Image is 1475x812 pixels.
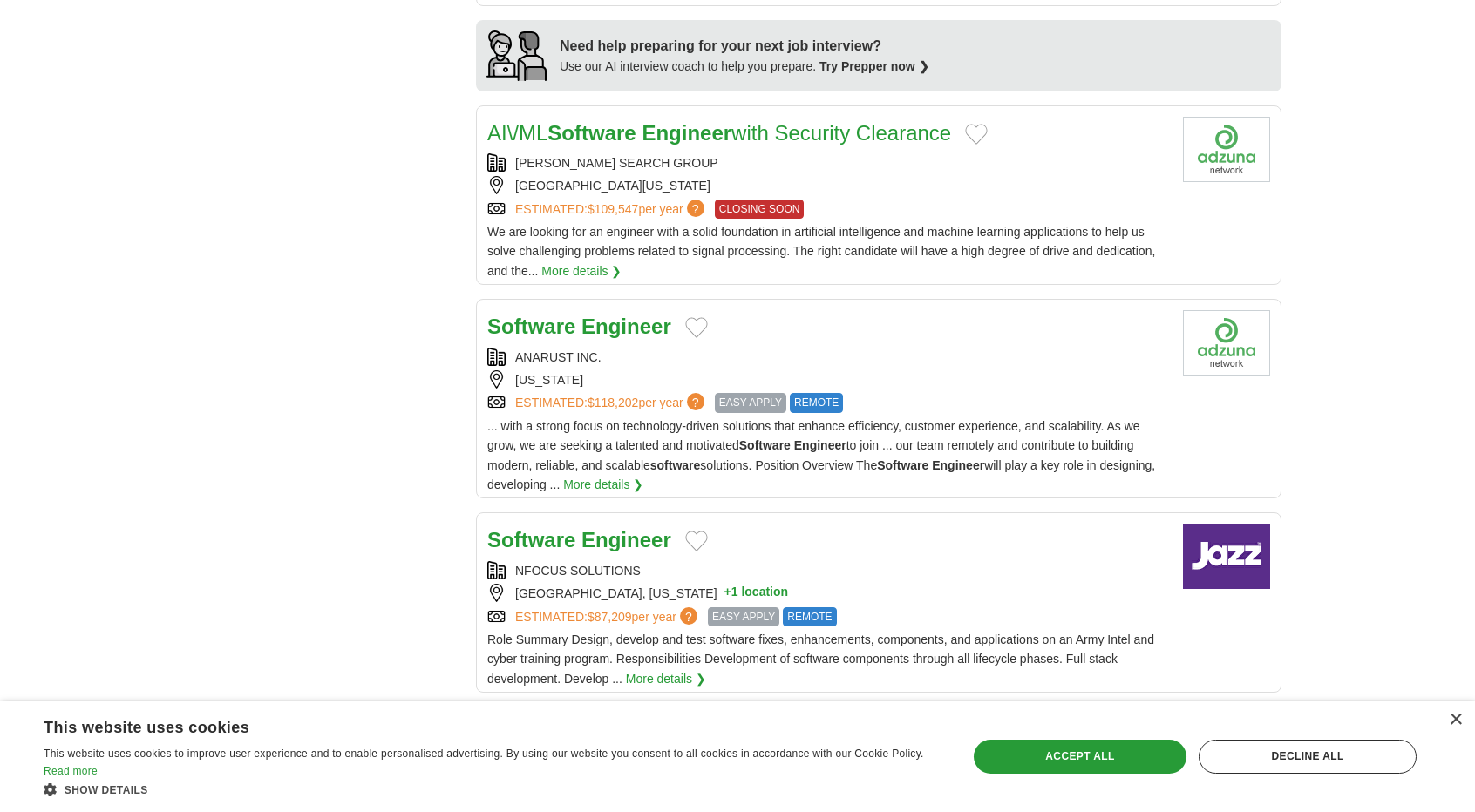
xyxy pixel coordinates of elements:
a: Software Engineer [487,315,671,338]
div: [PERSON_NAME] SEARCH GROUP [487,153,1169,173]
a: ESTIMATED:$87,209per year? [515,607,701,626]
span: EASY APPLY [708,607,779,626]
a: Try Prepper now ❯ [819,59,929,73]
button: Add to favorite jobs [965,124,988,145]
img: Company logo [1183,524,1270,589]
strong: Engineer [932,458,984,472]
div: [GEOGRAPHIC_DATA], [US_STATE] [487,584,1169,603]
strong: Software [487,528,575,551]
strong: Engineer [794,438,846,452]
div: Need help preparing for your next job interview? [560,35,929,58]
div: Show details [44,781,940,799]
button: +1 location [724,584,789,603]
strong: Software [547,121,636,145]
div: NFOCUS SOLUTIONS [487,561,1169,580]
span: REMOTE [783,607,836,626]
strong: Engineer [642,121,731,145]
a: Software Engineer [487,528,671,551]
a: AI\/MLSoftware Engineerwith Security Clearance [487,121,951,145]
span: $109,547 [588,202,638,216]
span: ? [680,607,697,625]
div: Use our AI interview coach to help you prepare. [560,57,929,76]
span: CLOSING SOON [715,200,805,219]
strong: Engineer [581,315,671,338]
a: Read more, opens a new window [44,765,98,777]
a: ESTIMATED:$118,202per year? [515,393,708,412]
a: More details ❯ [563,475,643,494]
div: This website uses cookies [44,712,896,738]
span: Role Summary Design, develop and test software fixes, enhancements, components, and applications ... [487,633,1154,686]
div: Decline all [1199,740,1417,773]
strong: software [650,458,701,472]
span: + [724,584,731,603]
span: EASY APPLY [715,393,786,412]
strong: Software [739,438,791,452]
div: [US_STATE] [487,370,1169,389]
span: This website uses cookies to improve user experience and to enable personalised advertising. By u... [44,748,924,760]
strong: Software [487,315,575,338]
a: More details ❯ [541,261,622,281]
img: Company logo [1183,310,1270,376]
span: ? [687,393,704,410]
img: Company logo [1183,117,1270,182]
a: More details ❯ [626,669,706,688]
span: ... with a strong focus on technology-driven solutions that enhance efficiency, customer experien... [487,419,1155,491]
button: Add to favorite jobs [685,531,708,551]
a: ESTIMATED:$109,547per year? [515,200,708,219]
span: REMOTE [790,393,843,412]
span: ? [687,200,704,217]
span: We are looking for an engineer with a solid foundation in artificial intelligence and machine lea... [487,225,1155,278]
span: $87,209 [588,610,632,624]
div: ANARUST INC. [487,348,1169,367]
div: [GEOGRAPHIC_DATA][US_STATE] [487,176,1169,195]
strong: Software [877,458,928,472]
span: $118,202 [588,396,638,409]
span: Show details [65,784,148,796]
div: Accept all [974,740,1186,773]
button: Add to favorite jobs [685,317,708,338]
div: Close [1449,714,1462,727]
strong: Engineer [581,528,671,551]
